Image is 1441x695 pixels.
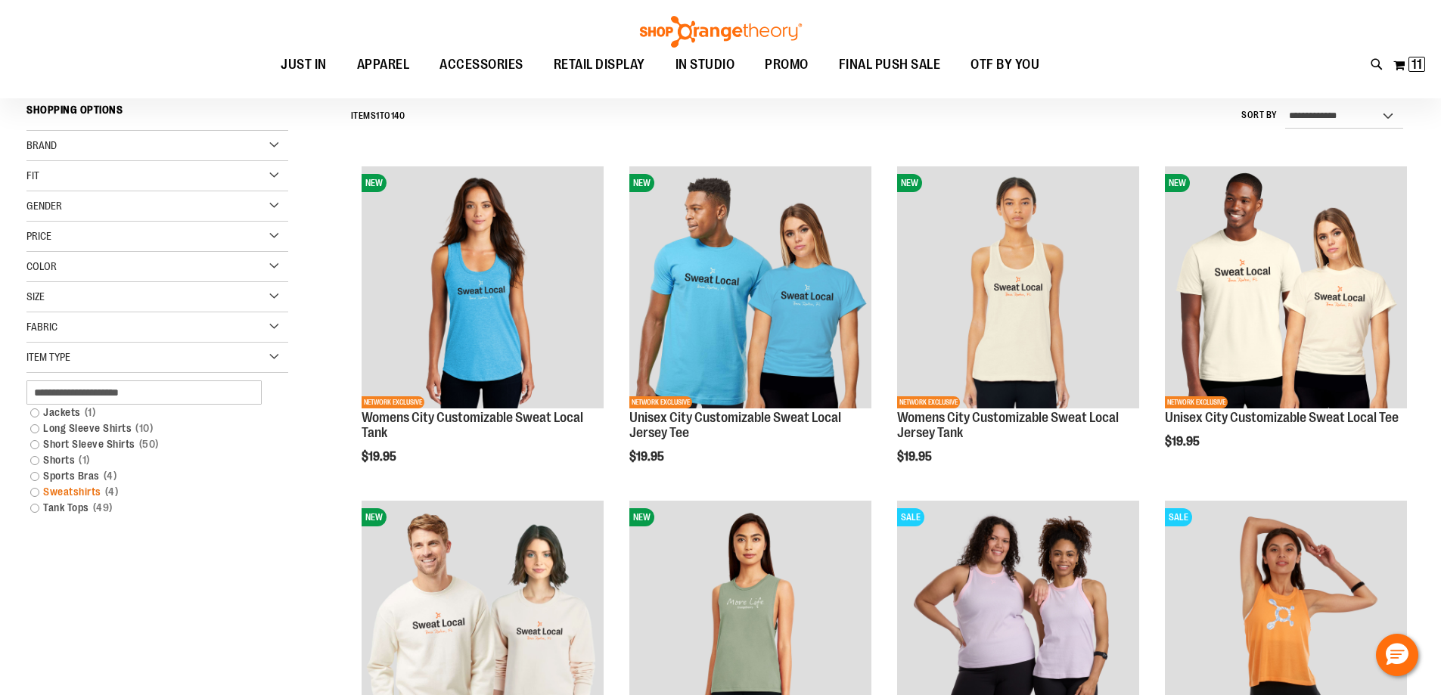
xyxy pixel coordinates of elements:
span: NEW [362,508,387,526]
span: Color [26,260,57,272]
a: Womens City Customizable Sweat Local Tank [362,410,583,440]
span: NEW [362,174,387,192]
div: product [622,159,879,501]
img: Unisex City Customizable Fine Jersey Tee [629,166,871,408]
span: NEW [629,508,654,526]
span: IN STUDIO [675,48,735,82]
span: NETWORK EXCLUSIVE [629,396,692,408]
span: $19.95 [629,450,666,464]
a: Long Sleeve Shirts10 [23,420,274,436]
a: ACCESSORIES [424,48,539,82]
a: Short Sleeve Shirts50 [23,436,274,452]
span: JUST IN [281,48,327,82]
span: 1 [376,110,380,121]
img: Image of Unisex City Customizable Very Important Tee [1165,166,1407,408]
a: City Customizable Jersey Racerback TankNEWNETWORK EXCLUSIVE [897,166,1139,411]
a: Womens City Customizable Sweat Local Jersey Tank [897,410,1119,440]
span: 140 [391,110,405,121]
a: OTF BY YOU [955,48,1054,82]
span: PROMO [765,48,809,82]
a: PROMO [750,48,824,82]
button: Hello, have a question? Let’s chat. [1376,634,1418,676]
a: JUST IN [266,48,342,82]
span: NEW [1165,174,1190,192]
a: APPAREL [342,48,425,82]
a: Tank Tops49 [23,500,274,516]
span: ACCESSORIES [439,48,523,82]
span: NETWORK EXCLUSIVE [362,396,424,408]
span: NETWORK EXCLUSIVE [1165,396,1228,408]
span: Item Type [26,351,70,363]
span: 1 [81,405,100,420]
a: Unisex City Customizable Sweat Local Tee [1165,410,1399,425]
span: NEW [897,174,922,192]
a: Unisex City Customizable Fine Jersey TeeNEWNETWORK EXCLUSIVE [629,166,871,411]
span: Size [26,290,45,303]
span: 50 [135,436,163,452]
span: NETWORK EXCLUSIVE [897,396,960,408]
a: Unisex City Customizable Sweat Local Jersey Tee [629,410,841,440]
span: Gender [26,200,62,212]
span: Price [26,230,51,242]
span: 1 [75,452,94,468]
span: SALE [897,508,924,526]
div: product [890,159,1147,501]
a: IN STUDIO [660,48,750,82]
span: APPAREL [357,48,410,82]
div: product [1157,159,1415,487]
a: Sports Bras4 [23,468,274,484]
img: Shop Orangetheory [638,16,804,48]
a: City Customizable Perfect Racerback TankNEWNETWORK EXCLUSIVE [362,166,604,411]
img: City Customizable Perfect Racerback Tank [362,166,604,408]
label: Sort By [1241,109,1278,122]
span: NEW [629,174,654,192]
a: FINAL PUSH SALE [824,48,956,82]
a: Sweatshirts4 [23,484,274,500]
img: City Customizable Jersey Racerback Tank [897,166,1139,408]
span: 10 [132,420,157,436]
strong: Shopping Options [26,97,288,131]
span: 4 [101,484,123,500]
span: $19.95 [897,450,934,464]
span: Fabric [26,321,57,333]
div: product [354,159,611,501]
span: OTF BY YOU [971,48,1039,82]
span: SALE [1165,508,1192,526]
h2: Items to [351,104,405,128]
span: FINAL PUSH SALE [839,48,941,82]
a: Jackets1 [23,405,274,420]
span: RETAIL DISPLAY [554,48,645,82]
span: 4 [100,468,121,484]
span: Fit [26,169,39,182]
a: RETAIL DISPLAY [539,48,660,82]
span: 11 [1411,57,1422,72]
span: $19.95 [362,450,399,464]
a: Shorts1 [23,452,274,468]
a: Image of Unisex City Customizable Very Important TeeNEWNETWORK EXCLUSIVE [1165,166,1407,411]
span: Brand [26,139,57,151]
span: 49 [89,500,116,516]
span: $19.95 [1165,435,1202,448]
